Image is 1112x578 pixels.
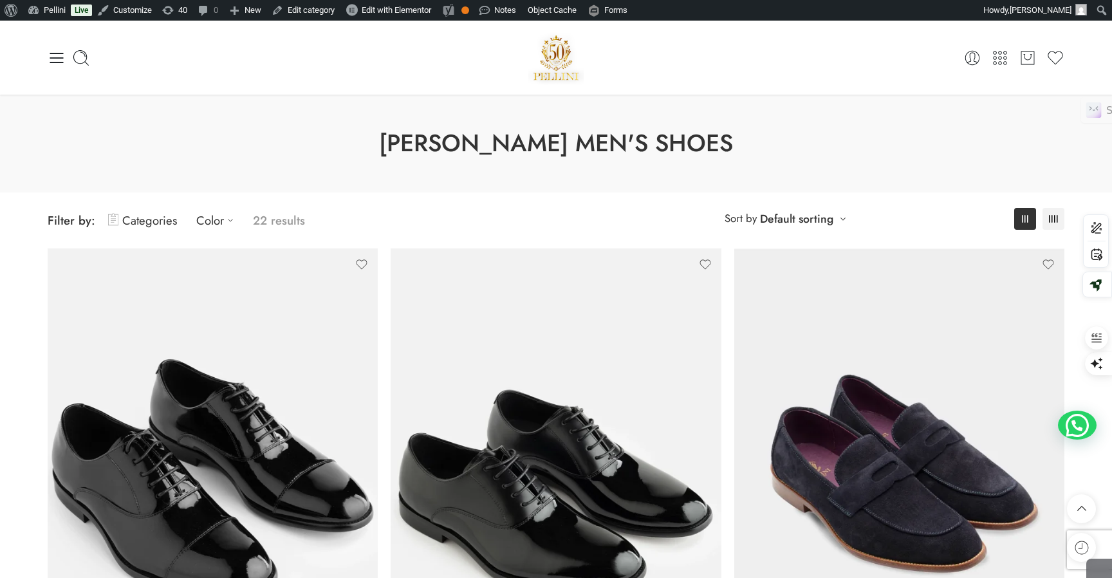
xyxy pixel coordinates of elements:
[461,6,469,14] div: OK
[253,205,305,236] p: 22 results
[528,30,584,85] a: Pellini -
[760,210,833,228] a: Default sorting
[1019,49,1037,67] a: Cart
[362,5,431,15] span: Edit with Elementor
[71,5,92,16] a: Live
[108,205,177,236] a: Categories
[196,205,240,236] a: Color
[48,212,95,229] span: Filter by:
[725,208,757,229] span: Sort by
[528,30,584,85] img: Pellini
[32,127,1080,160] h1: [PERSON_NAME] Men's Shoes
[1010,5,1071,15] span: [PERSON_NAME]
[1046,49,1064,67] a: Wishlist
[963,49,981,67] a: My Account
